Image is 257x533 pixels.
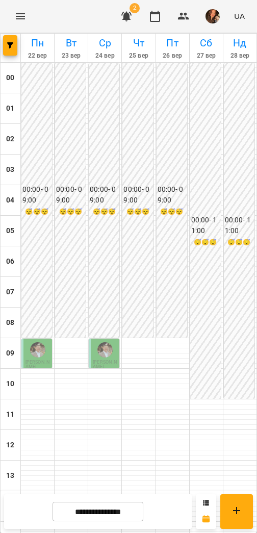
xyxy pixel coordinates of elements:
h6: 😴😴😴 [56,207,85,217]
span: [PERSON_NAME] [93,360,117,369]
h6: 09 [6,348,14,359]
h6: 10 [6,378,14,390]
button: Menu [8,4,33,29]
span: 2 [130,3,140,13]
h6: 01 [6,103,14,114]
button: UA [230,7,249,26]
h6: Вт [56,35,86,51]
h6: 12 [6,440,14,451]
h6: 😴😴😴 [191,238,220,247]
h6: 03 [6,164,14,175]
h6: Нд [225,35,255,51]
h6: 24 вер [90,51,120,61]
h6: 00:00 - 09:00 [56,184,85,206]
h6: 11 [6,409,14,420]
h6: 04 [6,195,14,206]
h6: 😴😴😴 [90,207,118,217]
h6: 02 [6,134,14,145]
h6: 28 вер [225,51,255,61]
span: [PERSON_NAME] [25,360,49,369]
h6: 00:00 - 11:00 [191,215,220,237]
h6: 26 вер [158,51,188,61]
h6: 23 вер [56,51,86,61]
h6: 😴😴😴 [158,207,186,217]
h6: 27 вер [191,51,221,61]
h6: 00:00 - 09:00 [158,184,186,206]
h6: 00:00 - 09:00 [22,184,51,206]
h6: 25 вер [123,51,153,61]
h6: Чт [123,35,153,51]
h6: Пн [22,35,53,51]
h6: 00 [6,72,14,84]
img: Очеретюк Тарас Євгенійович [30,342,45,358]
h6: 07 [6,287,14,298]
span: UA [234,11,245,21]
h6: 00:00 - 11:00 [225,215,253,237]
img: ab4009e934c7439b32ac48f4cd77c683.jpg [205,9,220,23]
h6: 00:00 - 09:00 [90,184,118,206]
h6: Ср [90,35,120,51]
h6: 13 [6,470,14,481]
h6: 06 [6,256,14,267]
h6: Пт [158,35,188,51]
img: Очеретюк Тарас Євгенійович [97,342,113,358]
h6: Сб [191,35,221,51]
h6: 00:00 - 09:00 [123,184,152,206]
h6: 😴😴😴 [22,207,51,217]
h6: 05 [6,225,14,237]
h6: 08 [6,317,14,328]
h6: 😴😴😴 [123,207,152,217]
h6: 22 вер [22,51,53,61]
h6: 😴😴😴 [225,238,253,247]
